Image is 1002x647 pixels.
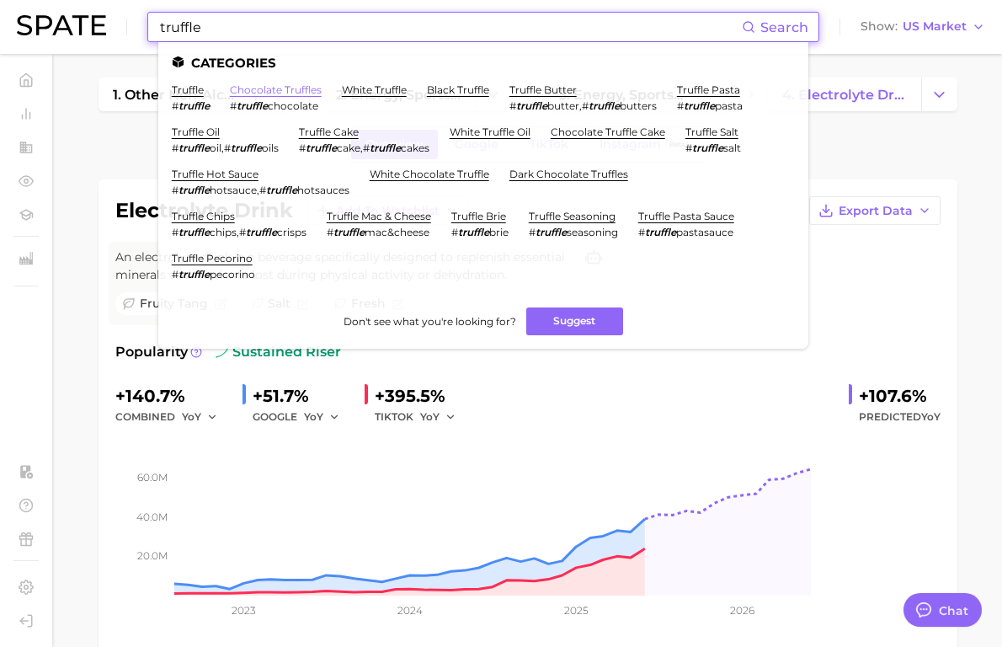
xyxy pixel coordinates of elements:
span: pasta [715,99,743,112]
span: # [509,99,516,112]
span: mac&cheese [365,226,429,238]
span: cake [337,142,360,154]
em: truffle [536,226,567,238]
span: 1. other non-alcoholic beverages [113,87,237,103]
a: 4. electrolyte drink [768,78,921,111]
span: chocolate [268,99,318,112]
span: # [172,184,179,196]
em: truffle [692,142,723,154]
em: truffle [684,99,715,112]
a: truffle butter [509,83,577,96]
span: # [172,99,179,112]
span: # [299,142,306,154]
a: truffle pasta [677,83,740,96]
div: combined [115,407,229,427]
span: # [677,99,684,112]
a: truffle seasoning [529,210,616,222]
span: hotsauces [297,184,349,196]
div: , [172,184,349,196]
div: , [509,99,657,112]
span: butters [620,99,657,112]
a: chocolate truffles [230,83,322,96]
span: # [172,226,179,238]
li: Categories [172,56,795,70]
div: +107.6% [859,382,941,409]
a: black truffle [427,83,489,96]
span: seasoning [567,226,618,238]
span: YoY [304,409,323,424]
span: # [529,226,536,238]
a: truffle salt [685,126,738,138]
span: Export Data [839,204,913,218]
button: Export Data [809,196,941,225]
button: Change Category [921,78,957,111]
tspan: 2025 [564,604,589,617]
em: truffle [370,142,401,154]
div: +51.7% [253,382,351,409]
span: # [230,99,237,112]
span: fruity tang [140,295,208,313]
span: chips [210,226,237,238]
em: truffle [246,226,277,238]
span: # [259,184,266,196]
span: butter [547,99,579,112]
span: cakes [401,142,429,154]
em: truffle [458,226,489,238]
span: oil [210,142,221,154]
img: SPATE [17,15,106,35]
div: GOOGLE [253,407,351,427]
div: , [172,142,279,154]
span: sustained riser [216,342,341,362]
em: truffle [306,142,337,154]
img: sustained riser [216,345,229,359]
span: Search [760,19,808,35]
span: pastasauce [676,226,733,238]
span: # [685,142,692,154]
span: 4. electrolyte drink [782,87,907,103]
span: # [172,142,179,154]
a: white truffle [342,83,407,96]
div: +395.5% [375,382,467,409]
em: truffle [237,99,268,112]
button: ShowUS Market [856,16,989,38]
button: YoY [182,407,218,427]
tspan: 2023 [232,604,256,617]
span: An electrolyte drink is a beverage specifically designed to replenish essential minerals and nutr... [115,249,573,284]
span: # [638,226,645,238]
span: Popularity [115,342,188,362]
div: +140.7% [115,382,229,409]
button: YoY [304,407,340,427]
input: Search here for a brand, industry, or ingredient [158,13,742,41]
span: # [239,226,246,238]
a: truffle brie [451,210,506,222]
a: truffle hot sauce [172,168,258,180]
a: dark chocolate truffles [509,168,628,180]
em: truffle [231,142,262,154]
span: US Market [903,22,967,31]
div: , [299,142,429,154]
span: Predicted [859,407,941,427]
a: truffle [172,83,204,96]
div: , [172,226,306,238]
span: # [582,99,589,112]
a: truffle oil [172,126,220,138]
em: truffle [589,99,620,112]
span: YoY [921,410,941,423]
span: oils [262,142,279,154]
em: truffle [333,226,365,238]
span: YoY [420,409,440,424]
a: truffle chips [172,210,235,222]
button: Suggest [526,307,623,335]
span: hotsauce [210,184,257,196]
em: truffle [516,99,547,112]
span: # [363,142,370,154]
a: truffle pecorino [172,252,253,265]
span: salt [723,142,741,154]
em: truffle [179,142,210,154]
span: # [172,268,179,281]
em: truffle [179,268,210,281]
span: # [224,142,231,154]
em: truffle [179,184,210,196]
span: brie [489,226,509,238]
a: white truffle oil [450,126,530,138]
